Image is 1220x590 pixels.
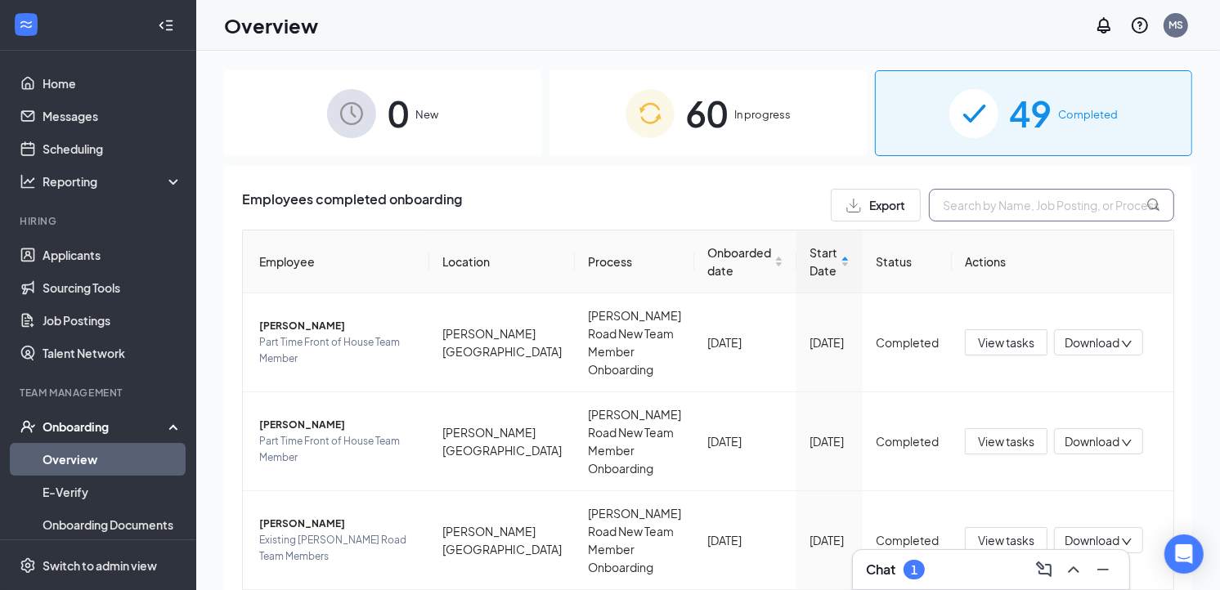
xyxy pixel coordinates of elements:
[694,230,796,293] th: Onboarded date
[1121,338,1133,350] span: down
[1090,556,1116,583] button: Minimize
[243,230,429,293] th: Employee
[1164,534,1204,574] div: Open Intercom Messenger
[20,386,179,400] div: Team Management
[965,428,1047,454] button: View tasks
[43,418,168,435] div: Onboarding
[1065,532,1119,549] span: Download
[686,85,729,141] span: 60
[810,244,837,279] span: Start Date
[20,557,36,574] svg: Settings
[18,16,34,33] svg: WorkstreamLogo
[43,67,182,100] a: Home
[43,304,182,337] a: Job Postings
[20,418,36,435] svg: UserCheck
[43,337,182,369] a: Talent Network
[259,318,416,334] span: [PERSON_NAME]
[978,531,1034,549] span: View tasks
[707,531,783,549] div: [DATE]
[43,132,182,165] a: Scheduling
[259,516,416,532] span: [PERSON_NAME]
[1064,560,1083,579] svg: ChevronUp
[810,432,850,450] div: [DATE]
[415,106,438,123] span: New
[43,239,182,271] a: Applicants
[43,443,182,476] a: Overview
[259,334,416,367] span: Part Time Front of House Team Member
[735,106,792,123] span: In progress
[876,531,939,549] div: Completed
[1168,18,1183,32] div: MS
[810,333,850,351] div: [DATE]
[978,432,1034,450] span: View tasks
[43,508,182,541] a: Onboarding Documents
[965,329,1047,355] button: View tasks
[866,561,895,579] h3: Chat
[965,527,1047,553] button: View tasks
[43,173,183,190] div: Reporting
[1121,437,1133,449] span: down
[1121,536,1133,548] span: down
[1094,16,1114,35] svg: Notifications
[876,432,939,450] div: Completed
[707,333,783,351] div: [DATE]
[863,230,952,293] th: Status
[575,293,694,392] td: [PERSON_NAME] Road New Team Member Onboarding
[831,189,921,221] button: Export
[259,532,416,565] span: Existing [PERSON_NAME] Road Team Members
[575,491,694,590] td: [PERSON_NAME] Road New Team Member Onboarding
[20,214,179,228] div: Hiring
[911,563,917,577] div: 1
[1031,556,1057,583] button: ComposeMessage
[1065,334,1119,351] span: Download
[707,432,783,450] div: [DATE]
[1061,556,1087,583] button: ChevronUp
[429,293,575,392] td: [PERSON_NAME][GEOGRAPHIC_DATA]
[224,11,318,39] h1: Overview
[43,476,182,508] a: E-Verify
[1065,433,1119,450] span: Download
[429,392,575,491] td: [PERSON_NAME][GEOGRAPHIC_DATA]
[810,531,850,549] div: [DATE]
[929,189,1174,221] input: Search by Name, Job Posting, or Process
[20,173,36,190] svg: Analysis
[259,433,416,466] span: Part Time Front of House Team Member
[978,333,1034,351] span: View tasks
[242,189,462,221] span: Employees completed onboarding
[1130,16,1150,35] svg: QuestionInfo
[876,333,939,351] div: Completed
[575,230,694,293] th: Process
[259,417,416,433] span: [PERSON_NAME]
[1093,560,1113,579] svg: Minimize
[158,17,174,34] svg: Collapse
[43,100,182,132] a: Messages
[1034,560,1054,579] svg: ComposeMessage
[1010,85,1052,141] span: 49
[707,244,771,279] span: Onboarded date
[575,392,694,491] td: [PERSON_NAME] Road New Team Member Onboarding
[1059,106,1119,123] span: Completed
[43,557,157,574] div: Switch to admin view
[952,230,1173,293] th: Actions
[43,271,182,304] a: Sourcing Tools
[869,199,905,211] span: Export
[429,491,575,590] td: [PERSON_NAME][GEOGRAPHIC_DATA]
[429,230,575,293] th: Location
[388,85,409,141] span: 0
